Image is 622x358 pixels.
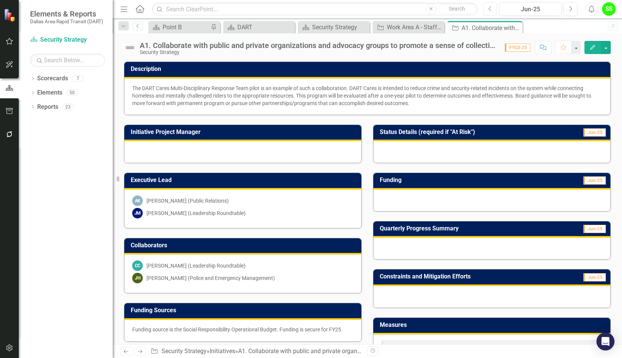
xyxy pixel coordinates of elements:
[583,128,606,137] span: Jun-25
[438,4,476,14] button: Search
[602,2,616,16] button: SS
[131,307,358,314] h3: Funding Sources
[312,23,368,32] div: Security Strategy
[152,3,477,16] input: Search ClearPoint...
[499,2,562,16] button: Jun-25
[30,54,105,67] input: Search Below...
[62,104,74,110] div: 23
[37,89,62,97] a: Elements
[124,42,136,54] img: Not Defined
[66,90,78,96] div: 50
[140,50,497,55] div: Security Strategy
[505,44,530,52] span: FYQ3-25
[583,225,606,233] span: Jun-25
[131,177,358,184] h3: Executive Lead
[132,196,143,206] div: AK
[146,209,246,217] div: [PERSON_NAME] (Leadership Roundtable)
[146,262,246,269] div: [PERSON_NAME] (Leadership Roundtable)
[131,242,358,249] h3: Collaborators
[132,84,602,107] p: The DART Cares Multi-Disciplinary Response Team pilot is an example of such a collaboration. DART...
[131,66,607,72] h3: Description
[210,347,235,355] a: Initiatives
[380,177,489,184] h3: Funding
[387,23,442,32] div: Work Area A - Staff Resources & Partnerships
[237,23,293,32] div: DART
[300,23,368,32] a: Security Strategy
[596,332,614,350] div: Open Intercom Messenger
[131,129,358,135] h3: Initiative Project Manager
[146,274,275,282] div: [PERSON_NAME] (Police and Emergency Management)
[462,23,521,33] div: A1. Collaborate with public and private organizations and advocacy groups to promote a sense of c...
[4,9,17,22] img: ClearPoint Strategy
[163,23,209,32] div: Point B
[583,176,606,185] span: Jun-25
[583,273,606,281] span: Jun-25
[132,208,143,218] div: JM
[132,273,143,283] div: JH
[225,23,293,32] a: DART
[140,41,497,50] div: A1. Collaborate with public and private organizations and advocacy groups to promote a sense of c...
[380,322,607,328] h3: Measures
[132,260,143,271] div: CC
[380,273,560,280] h3: Constraints and Mitigation Efforts
[151,347,362,356] div: » »
[30,9,103,18] span: Elements & Reports
[150,23,209,32] a: Point B
[37,103,58,111] a: Reports
[374,23,442,32] a: Work Area A - Staff Resources & Partnerships
[380,129,562,135] h3: Status Details (required if "At Risk")
[502,5,559,14] div: Jun-25
[37,74,68,83] a: Scorecards
[72,75,84,82] div: 7
[162,347,207,355] a: Security Strategy
[449,6,465,12] span: Search
[132,326,353,333] p: Funding source is the Social Responsibility Operational Budget. Funding is secure for FY25.
[30,36,105,44] a: Security Strategy
[380,225,555,232] h3: Quarterly Progress Summary
[146,197,229,205] div: [PERSON_NAME] (Public Relations)
[30,18,103,24] small: Dallas Area Rapid Transit (DART)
